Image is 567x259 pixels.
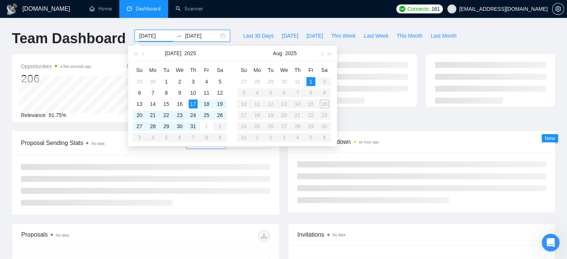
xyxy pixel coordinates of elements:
td: 2025-07-30 [173,121,186,132]
div: 28 [253,77,262,86]
div: 17 [189,100,198,108]
th: We [277,64,291,76]
td: 2025-08-01 [200,121,213,132]
th: Mo [146,64,160,76]
div: 14 [148,100,157,108]
td: 2025-07-20 [133,110,146,121]
td: 2025-07-09 [173,87,186,98]
span: swap-right [176,33,182,39]
div: 19 [215,100,224,108]
th: Su [237,64,251,76]
input: End date [185,32,219,40]
button: Last 30 Days [239,30,278,42]
span: [DATE] [306,32,323,40]
td: 2025-07-30 [277,76,291,87]
td: 2025-07-19 [213,98,227,110]
td: 2025-07-25 [200,110,213,121]
div: 29 [266,77,275,86]
div: 24 [189,111,198,120]
div: 28 [148,122,157,131]
td: 2025-07-01 [160,76,173,87]
td: 2025-07-11 [200,87,213,98]
div: 10 [189,88,198,97]
div: 30 [280,77,289,86]
td: 2025-07-05 [213,76,227,87]
td: 2025-07-16 [173,98,186,110]
div: 1 [202,122,211,131]
button: Last Month [426,30,460,42]
div: 29 [135,77,144,86]
span: info-circle [127,63,132,69]
span: [DATE] [282,32,298,40]
th: Mo [251,64,264,76]
a: setting [552,6,564,12]
td: 2025-07-28 [146,121,160,132]
h1: Team Dashboard [12,30,126,47]
button: [DATE] [165,46,181,61]
time: a few seconds ago [60,64,91,69]
button: This Month [393,30,426,42]
div: 15 [162,100,171,108]
td: 2025-07-24 [186,110,200,121]
div: 206 [21,72,91,86]
div: 16 [175,100,184,108]
a: homeHome [89,6,112,12]
iframe: Intercom live chat [542,234,560,252]
span: Connects: [407,5,430,13]
td: 2025-07-18 [200,98,213,110]
span: 161 [431,5,440,13]
th: Th [186,64,200,76]
button: This Week [327,30,360,42]
button: [DATE] [278,30,302,42]
div: 22 [162,111,171,120]
div: 18 [202,100,211,108]
span: dashboard [127,6,132,11]
div: 12 [215,88,224,97]
span: to [176,33,182,39]
th: Tu [160,64,173,76]
div: Proposals [21,230,145,242]
td: 2025-07-07 [146,87,160,98]
td: 2025-06-30 [146,76,160,87]
div: 20 [135,111,144,120]
a: searchScanner [176,6,203,12]
img: upwork-logo.png [399,6,405,12]
td: 2025-07-31 [186,121,200,132]
td: 2025-07-10 [186,87,200,98]
div: 13 [135,100,144,108]
td: 2025-07-02 [173,76,186,87]
th: Su [133,64,146,76]
td: 2025-07-28 [251,76,264,87]
td: 2025-07-27 [133,121,146,132]
span: No data [333,233,346,237]
input: Start date [139,32,173,40]
div: 9 [175,88,184,97]
div: 25 [202,111,211,120]
span: New [545,135,555,141]
td: 2025-08-01 [304,76,318,87]
th: We [173,64,186,76]
div: 30 [175,122,184,131]
span: Last 30 Days [243,32,274,40]
div: 11 [202,88,211,97]
div: 31 [293,77,302,86]
span: 91.75% [48,112,66,118]
span: No data [91,142,104,146]
td: 2025-07-17 [186,98,200,110]
button: [DATE] [302,30,327,42]
div: 8 [162,88,171,97]
button: 2025 [285,46,297,61]
th: Sa [213,64,227,76]
div: 5 [215,77,224,86]
span: This Month [397,32,422,40]
div: 1 [162,77,171,86]
div: 30 [148,77,157,86]
td: 2025-07-08 [160,87,173,98]
span: Invitations [297,230,546,239]
button: Aug [273,46,282,61]
span: Last Month [431,32,456,40]
span: Scanner Breakdown [297,137,546,146]
div: 26 [215,111,224,120]
td: 2025-07-15 [160,98,173,110]
span: Last Week [364,32,388,40]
